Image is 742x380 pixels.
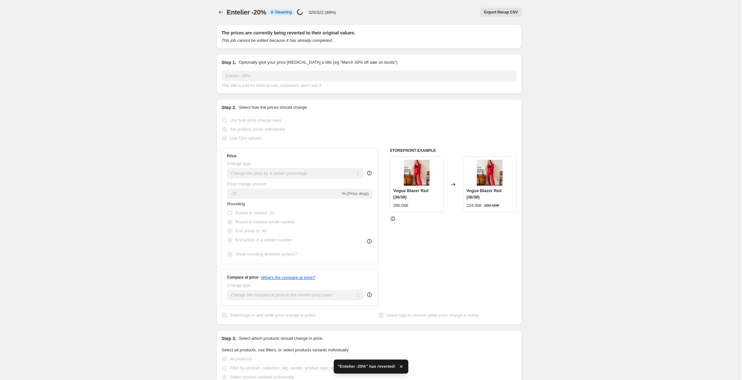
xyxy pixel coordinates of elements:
h3: Price [227,153,236,159]
div: 224.00€ [466,202,482,209]
p: Select how the prices should change [239,104,307,111]
input: 30% off holiday sale [222,71,517,81]
span: Vogue Blazer Red (36/38) [393,188,429,199]
span: Round to nearest .01 [235,210,274,215]
span: Round to nearest whole number [235,219,295,224]
h6: STOREFRONT EXAMPLE [390,148,517,153]
span: Reverting [275,10,292,15]
span: End prices in .99 [235,228,267,233]
p: Select which products should change in price [239,335,322,342]
h2: Step 3. [222,335,236,342]
button: Price change jobs [216,8,225,17]
input: -15 [227,189,340,199]
p: Optionally give your price [MEDICAL_DATA] a title (eg "March 30% off sale on boots") [239,59,397,66]
button: Export Recap CSV [480,8,522,17]
span: Rounding [227,201,245,206]
span: Filter by product, collection, tag, vendor, product type, variant title, or inventory [230,366,375,370]
img: IMG_9029-her_1bfcc24f-0eb4-4e89-81f8-fde89dea5d97_80x.jpg [477,160,502,186]
span: Use CSV upload [230,136,261,141]
span: Select tags to remove while price change is active [386,313,479,318]
strike: 280.00€ [484,202,499,209]
img: IMG_9029-her_1bfcc24f-0eb4-4e89-81f8-fde89dea5d97_80x.jpg [404,160,430,186]
span: Use bulk price change rules [230,118,281,123]
span: Change type [227,161,251,166]
span: Select tags to add while price change is active [230,313,315,318]
span: Select all products, use filters, or select products variants individually [222,348,348,352]
span: Price change amount [227,181,267,186]
h3: Compare at price [227,275,258,280]
div: help [366,170,373,176]
span: Entelier -20% [227,9,266,16]
span: This title is just for internal use, customers won't see it [222,83,321,88]
p: 320/322 (99%) [308,10,336,15]
div: help [366,292,373,298]
i: This job cannot be edited because it has already completed. [222,38,333,43]
span: Export Recap CSV [484,10,518,15]
span: Change type [227,283,251,288]
span: % (Price drop) [342,191,368,196]
span: Vogue Blazer Red (36/38) [466,188,502,199]
div: 280.00€ [393,202,408,209]
span: All products [230,357,252,361]
h2: Step 1. [222,59,236,66]
span: Set product prices individually [230,127,285,132]
h2: The prices are currently being reverted to their original values. [222,30,517,36]
h2: Step 2. [222,104,236,111]
span: End prices in a certain number [235,237,292,242]
span: "Entelier -20%" has reverted! [338,363,395,370]
button: What's the compare at price? [261,275,315,280]
span: Select product variants individually [230,375,294,379]
span: Show rounding direction options? [235,252,297,256]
